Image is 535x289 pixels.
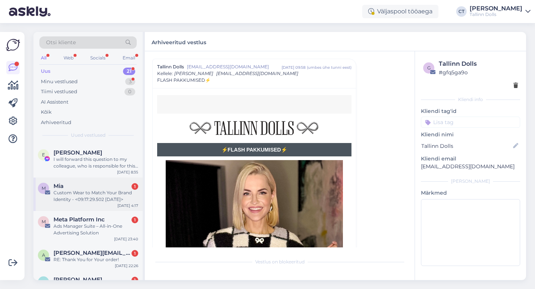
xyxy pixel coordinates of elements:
div: 1 [132,277,138,283]
span: g [427,65,431,71]
span: Tallinn Dolls [157,64,184,70]
div: [PERSON_NAME] [421,178,520,185]
span: Uued vestlused [71,132,106,139]
span: Vestlus on blokeeritud [255,259,305,265]
p: Kliendi email [421,155,520,163]
span: [PERSON_NAME] [174,71,213,76]
div: Uus [41,68,51,75]
a: [PERSON_NAME]Tallinn Dolls [470,6,531,17]
div: 1 [132,217,138,223]
div: All [39,53,48,63]
span: [EMAIL_ADDRESS][DOMAIN_NAME] [187,64,282,70]
div: RE: Thank You for Your order! [53,256,138,263]
div: [DATE] 4:17 [117,203,138,208]
span: ⚡FLASH PAKKUMISED⚡ [221,147,288,153]
img: Askly Logo [6,38,20,52]
div: Arhiveeritud [41,119,71,126]
span: Meta Platform Inc [53,216,105,223]
p: Märkmed [421,189,520,197]
div: CT [456,6,467,17]
div: Tiimi vestlused [41,88,77,95]
span: M [42,219,46,224]
span: Erle Oruste [53,149,102,156]
div: [DATE] 8:35 [117,169,138,175]
span: FLASH PAKKUMISED⚡ [157,77,211,84]
div: Ads Manager Suite – All-in-One Advertising Solution [53,223,138,236]
img: 5bde5e54-69a2-44ee-ab2d-622ea800ddb7.png [164,117,345,139]
div: Tallinn Dolls [470,12,522,17]
span: E [42,152,45,158]
div: Custom Wear to Match Your Brand Identity - <09:17:29.502 [DATE]> [53,189,138,203]
div: [DATE] 09:58 [282,65,305,70]
input: Lisa tag [421,117,520,128]
span: a [42,252,45,258]
p: Kliendi nimi [421,131,520,139]
input: Lisa nimi [421,142,512,150]
div: [DATE] 23:40 [114,236,138,242]
div: Minu vestlused [41,78,78,85]
div: Email [121,53,137,63]
span: Mia [53,183,64,189]
div: Web [62,53,75,63]
span: Otsi kliente [46,39,76,46]
div: 1 [132,250,138,257]
div: [PERSON_NAME] [470,6,522,12]
div: Socials [89,53,107,63]
div: ( umbes ühe tunni eest ) [307,65,351,70]
span: M [42,185,46,191]
p: Kliendi tag'id [421,107,520,115]
div: 21 [123,68,135,75]
span: anne.kaart@mail.ee [53,250,131,256]
div: 3 [125,78,135,85]
div: Tallinn Dolls [439,59,518,68]
span: [EMAIL_ADDRESS][DOMAIN_NAME] [216,71,298,76]
div: Kliendi info [421,96,520,103]
span: E [42,279,45,285]
div: 1 [132,183,138,190]
label: Arhiveeritud vestlus [152,36,206,46]
span: Eveli Õigus [53,276,102,283]
div: Väljaspool tööaega [362,5,438,18]
div: I will forward this question to my colleague, who is responsible for this. The reply will be here... [53,156,138,169]
div: 0 [124,88,135,95]
span: Kellele : [157,71,173,76]
p: [EMAIL_ADDRESS][DOMAIN_NAME] [421,163,520,171]
div: Kõik [41,108,52,116]
div: AI Assistent [41,98,68,106]
div: [DATE] 22:26 [115,263,138,269]
div: # gfq5ga9o [439,68,518,77]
